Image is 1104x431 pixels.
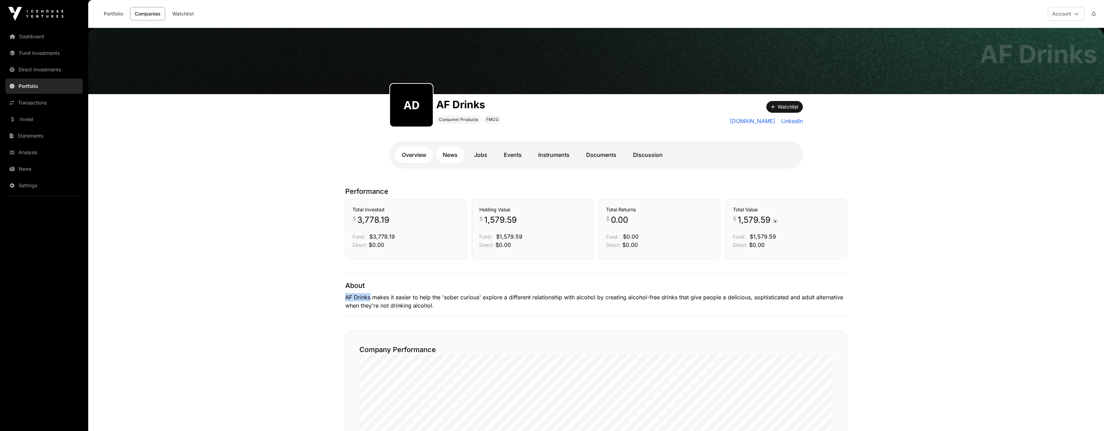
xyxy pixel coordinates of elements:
a: News [6,161,83,177]
h3: Holding Value [479,206,586,213]
span: $0.00 [749,241,765,248]
span: Direct: [733,242,748,248]
span: $ [479,214,483,223]
a: Invest [6,112,83,127]
h2: Company Performance [359,345,833,354]
a: Watchlist [168,7,198,20]
h3: Total Returns [606,206,713,213]
a: Instruments [531,147,576,163]
h1: AF Drinks [436,98,501,111]
span: $0.00 [623,233,638,240]
img: AF Drinks [88,28,1104,94]
span: 0.00 [611,214,628,225]
p: About [345,281,847,290]
span: Direct: [606,242,621,248]
span: $ [733,214,736,223]
span: $ [606,214,610,223]
a: Analysis [6,145,83,160]
p: AF Drinks makes it easier to help the 'sober curious' explore a different relationship with alcoh... [345,293,847,310]
button: Watchlist [766,101,803,113]
span: 1,579.59 [484,214,517,225]
iframe: Chat Widget [1070,398,1104,431]
span: $3,778.19 [369,233,395,240]
span: Consumer Products [439,117,478,122]
span: 3,778.19 [357,214,389,225]
h3: Total Invested [352,206,459,213]
a: Transactions [6,95,83,110]
a: Dashboard [6,29,83,44]
span: Fund: [733,234,746,240]
a: News [436,147,464,163]
span: $1,579.59 [750,233,776,240]
a: Overview [395,147,433,163]
span: Fund: [606,234,619,240]
img: Icehouse Ventures Logo [8,7,63,21]
a: Portfolio [6,79,83,94]
span: $0.00 [495,241,511,248]
span: Fund: [352,234,365,240]
span: $1,579.59 [496,233,522,240]
img: af-drinks358.png [393,87,430,124]
span: Fund: [479,234,492,240]
a: Settings [6,178,83,193]
span: $ [352,214,356,223]
span: FMCG [486,117,499,122]
a: Fund Investments [6,46,83,61]
p: Performance [345,187,847,196]
h1: AF Drinks [980,42,1097,67]
a: Portfolio [99,7,127,20]
a: Companies [130,7,165,20]
span: Direct: [479,242,494,248]
a: Documents [579,147,623,163]
a: Discussion [626,147,669,163]
a: Jobs [467,147,494,163]
a: Statements [6,128,83,143]
h3: Total Value [733,206,840,213]
span: Direct: [352,242,367,248]
a: Direct Investments [6,62,83,77]
span: 1,579.59 [738,214,779,225]
a: Events [497,147,529,163]
span: $0.00 [622,241,638,248]
a: LinkedIn [778,117,803,125]
button: Account [1048,7,1085,21]
span: $0.00 [369,241,384,248]
a: [DOMAIN_NAME] [730,117,775,125]
nav: Tabs [395,147,797,163]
